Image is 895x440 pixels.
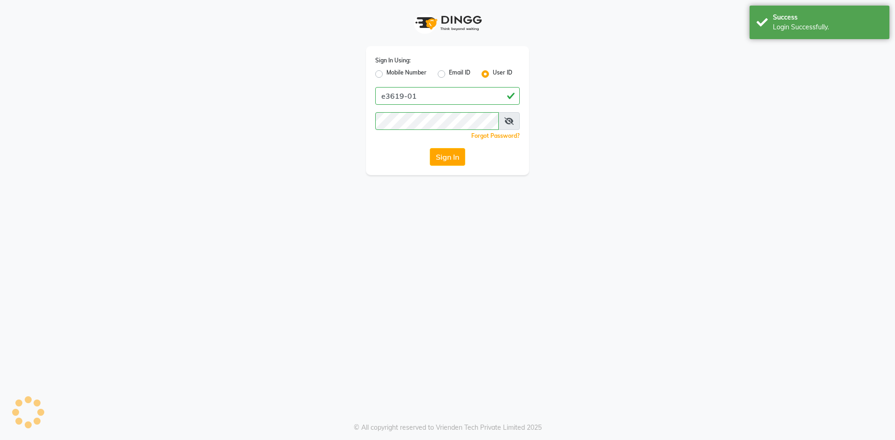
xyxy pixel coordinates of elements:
input: Username [375,87,520,105]
div: Success [773,13,882,22]
button: Sign In [430,148,465,166]
div: Login Successfully. [773,22,882,32]
a: Forgot Password? [471,132,520,139]
img: logo1.svg [410,9,485,37]
label: Mobile Number [386,68,427,80]
input: Username [375,112,499,130]
label: User ID [493,68,512,80]
label: Email ID [449,68,470,80]
label: Sign In Using: [375,56,411,65]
